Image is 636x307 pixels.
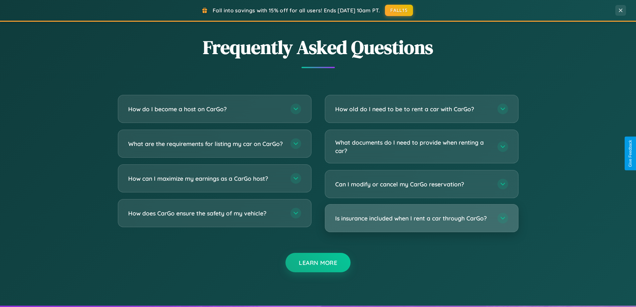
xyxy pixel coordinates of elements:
h3: How do I become a host on CarGo? [128,105,284,113]
span: Fall into savings with 15% off for all users! Ends [DATE] 10am PT. [213,7,380,14]
h3: How old do I need to be to rent a car with CarGo? [335,105,491,113]
button: Learn More [285,253,351,272]
h3: Is insurance included when I rent a car through CarGo? [335,214,491,222]
h2: Frequently Asked Questions [118,34,518,60]
h3: What are the requirements for listing my car on CarGo? [128,140,284,148]
h3: What documents do I need to provide when renting a car? [335,138,491,155]
button: FALL15 [385,5,413,16]
h3: How does CarGo ensure the safety of my vehicle? [128,209,284,217]
h3: How can I maximize my earnings as a CarGo host? [128,174,284,183]
h3: Can I modify or cancel my CarGo reservation? [335,180,491,188]
div: Give Feedback [628,140,633,167]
